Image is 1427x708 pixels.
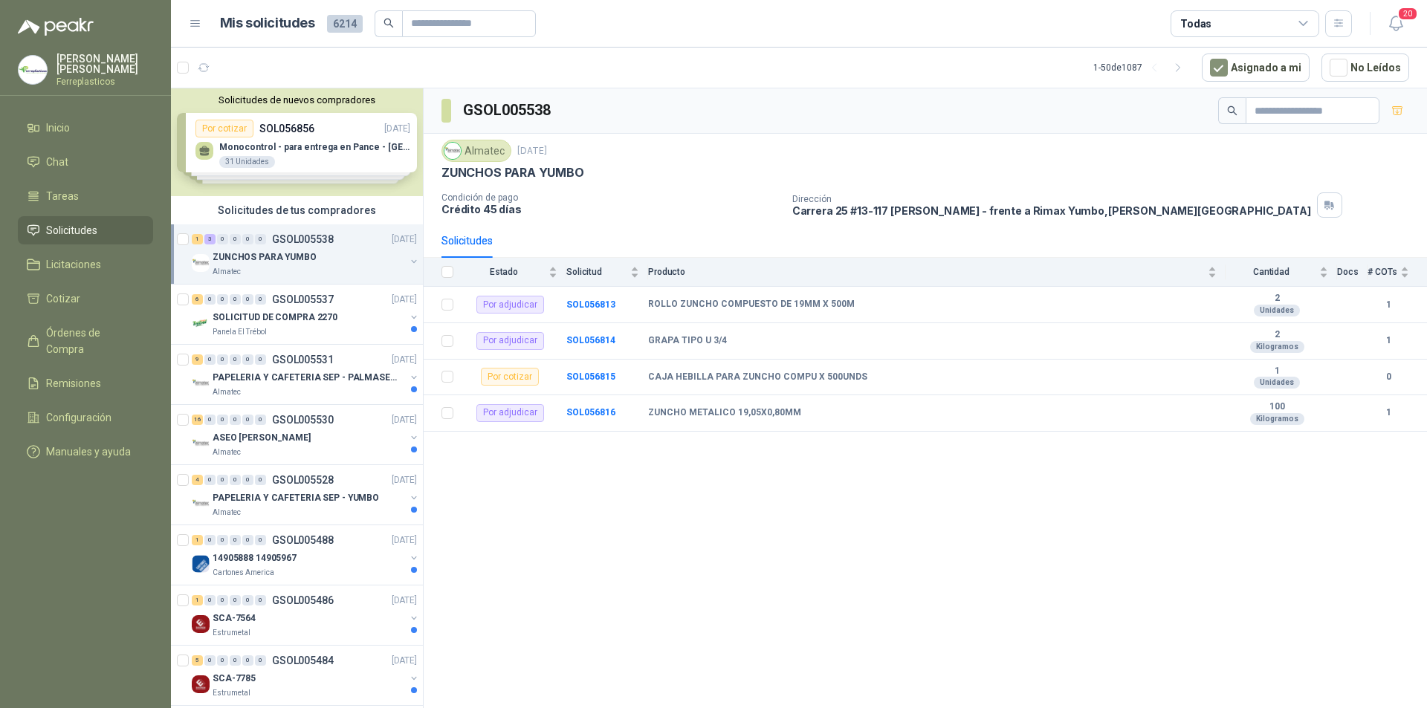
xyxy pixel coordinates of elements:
[171,88,423,196] div: Solicitudes de nuevos compradoresPor cotizarSOL056856[DATE] Monocontrol - para entrega en Pance -...
[392,353,417,367] p: [DATE]
[192,415,203,425] div: 16
[566,335,615,345] a: SOL056814
[230,415,241,425] div: 0
[18,285,153,313] a: Cotizar
[18,250,153,279] a: Licitaciones
[327,15,363,33] span: 6214
[18,403,153,432] a: Configuración
[566,299,615,310] b: SOL056813
[213,326,267,338] p: Panela El Trébol
[255,475,266,485] div: 0
[192,230,420,278] a: 1 3 0 0 0 0 GSOL005538[DATE] Company LogoZUNCHOS PARA YUMBOAlmatec
[192,374,210,392] img: Company Logo
[392,654,417,668] p: [DATE]
[441,233,493,249] div: Solicitudes
[517,144,547,158] p: [DATE]
[204,535,216,545] div: 0
[392,413,417,427] p: [DATE]
[230,354,241,365] div: 0
[1226,329,1328,341] b: 2
[1368,370,1409,384] b: 0
[1093,56,1190,79] div: 1 - 50 de 1087
[566,371,615,382] b: SOL056815
[213,627,250,639] p: Estrumetal
[46,120,70,136] span: Inicio
[18,369,153,397] a: Remisiones
[192,354,203,365] div: 9
[192,475,203,485] div: 4
[566,267,627,277] span: Solicitud
[18,182,153,210] a: Tareas
[192,314,210,332] img: Company Logo
[46,290,80,307] span: Cotizar
[204,234,216,244] div: 3
[1368,267,1397,277] span: # COTs
[192,290,420,338] a: 6 0 0 0 0 0 GSOL005537[DATE] Company LogoSOLICITUD DE COMPRA 2270Panela El Trébol
[566,407,615,418] a: SOL056816
[1250,341,1304,353] div: Kilogramos
[481,368,539,386] div: Por cotizar
[192,555,210,573] img: Company Logo
[1368,406,1409,420] b: 1
[392,233,417,247] p: [DATE]
[384,18,394,28] span: search
[192,294,203,305] div: 6
[46,222,97,238] span: Solicitudes
[242,415,253,425] div: 0
[441,165,584,181] p: ZUNCHOS PARA YUMBO
[242,535,253,545] div: 0
[1368,298,1409,312] b: 1
[230,655,241,666] div: 0
[230,535,241,545] div: 0
[213,551,297,565] p: 14905888 14905967
[217,354,228,365] div: 0
[272,294,334,305] p: GSOL005537
[192,655,203,666] div: 5
[192,591,420,639] a: 1 0 0 0 0 0 GSOL005486[DATE] Company LogoSCA-7564Estrumetal
[255,595,266,605] div: 0
[462,267,546,277] span: Estado
[230,595,241,605] div: 0
[46,409,111,426] span: Configuración
[1226,267,1316,277] span: Cantidad
[204,655,216,666] div: 0
[46,325,139,357] span: Órdenes de Compra
[213,386,241,398] p: Almatec
[46,188,79,204] span: Tareas
[462,258,566,287] th: Estado
[242,475,253,485] div: 0
[1321,53,1409,82] button: No Leídos
[213,672,256,686] p: SCA-7785
[56,53,153,74] p: [PERSON_NAME] [PERSON_NAME]
[648,267,1205,277] span: Producto
[476,332,544,350] div: Por adjudicar
[242,354,253,365] div: 0
[272,234,334,244] p: GSOL005538
[18,18,94,36] img: Logo peakr
[18,114,153,142] a: Inicio
[46,256,101,273] span: Licitaciones
[213,371,398,385] p: PAPELERIA Y CAFETERIA SEP - PALMASECA
[392,594,417,608] p: [DATE]
[476,296,544,314] div: Por adjudicar
[792,194,1311,204] p: Dirección
[441,203,780,215] p: Crédito 45 días
[392,533,417,548] p: [DATE]
[272,535,334,545] p: GSOL005488
[192,351,420,398] a: 9 0 0 0 0 0 GSOL005531[DATE] Company LogoPAPELERIA Y CAFETERIA SEP - PALMASECAAlmatec
[213,611,256,626] p: SCA-7564
[220,13,315,34] h1: Mis solicitudes
[255,535,266,545] div: 0
[177,94,417,105] button: Solicitudes de nuevos compradores
[213,567,274,579] p: Cartones America
[255,354,266,365] div: 0
[272,595,334,605] p: GSOL005486
[255,234,266,244] div: 0
[566,258,648,287] th: Solicitud
[217,475,228,485] div: 0
[18,148,153,176] a: Chat
[213,687,250,699] p: Estrumetal
[242,655,253,666] div: 0
[192,435,210,452] img: Company Logo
